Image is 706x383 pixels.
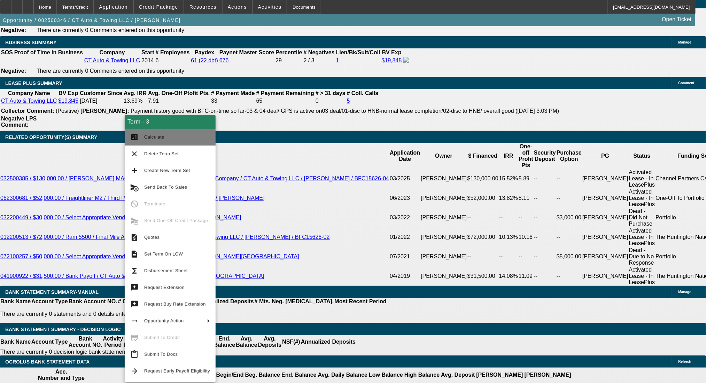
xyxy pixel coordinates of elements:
td: 10.16 [518,227,534,247]
td: $31,500.00 [467,266,499,286]
td: 07/2021 [389,247,420,266]
span: Delete Term Set [144,151,179,156]
th: Status [629,143,655,169]
th: Avg. Daily Balance [318,368,368,382]
th: Beg. Balance [123,335,145,349]
div: 2 / 3 [304,57,335,64]
b: # Employees [156,49,190,55]
th: [PERSON_NAME] [524,368,572,382]
div: Term - 3 [125,115,216,129]
th: Bank Account NO. [68,335,103,349]
td: Activated Lease - In LeasePlus [629,188,655,208]
th: Avg. Deposits [258,335,282,349]
td: 04/2019 [389,266,420,286]
td: -- [534,227,556,247]
th: PG [582,143,629,169]
td: -- [534,247,556,266]
td: -- [534,188,556,208]
span: Refresh [678,360,691,364]
b: BV Exp [382,49,402,55]
th: Purchase Option [556,143,582,169]
th: Avg. Balance [235,335,257,349]
td: [PERSON_NAME] [582,188,629,208]
a: $19,845 [382,57,402,63]
td: [PERSON_NAME] [421,266,467,286]
td: 5.89 [518,169,534,188]
mat-icon: add [130,166,139,175]
a: 1 [336,57,339,63]
td: $72,000.00 [467,227,499,247]
b: Paynet Master Score [219,49,274,55]
th: Low Balance [368,368,403,382]
th: Account Type [31,335,68,349]
th: Activity Period [103,335,124,349]
span: BANK STATEMENT SUMMARY-MANUAL [5,289,99,295]
td: Activated Lease - In LeasePlus [629,227,655,247]
th: Annualized Deposits [301,335,356,349]
mat-icon: description [130,250,139,258]
td: 15.52% [499,169,518,188]
b: Avg. One-Off Ptofit Pts. [148,90,210,96]
b: Start [141,49,154,55]
th: NSF(#) [282,335,301,349]
span: LEASE PLUS SUMMARY [5,80,62,86]
td: 33 [211,97,255,104]
span: Send Back To Sales [144,185,187,190]
mat-icon: try [130,283,139,292]
td: $130,000.00 [467,169,499,188]
button: Application [94,0,133,14]
a: Open Ticket [659,14,695,25]
td: [PERSON_NAME] [582,227,629,247]
a: 032500385 / $130,000.00 / [PERSON_NAME] MAG60 / [PERSON_NAME] Equipment Company / CT Auto & Towin... [0,175,389,181]
td: 0 [315,97,346,104]
button: Actions [223,0,252,14]
a: 041900922 / $31,500.00 / Bank Payoff / CT Auto & Towing LLC / [PERSON_NAME][GEOGRAPHIC_DATA] [0,273,264,279]
mat-icon: calculate [130,133,139,141]
th: Owner [421,143,467,169]
td: [PERSON_NAME] [421,208,467,227]
td: 03/2025 [389,169,420,188]
span: BUSINESS SUMMARY [5,40,56,45]
mat-icon: request_quote [130,233,139,242]
th: # Of Periods [118,298,151,305]
span: Calculate [144,134,164,140]
th: Period Begin/End [197,368,244,382]
span: Application [99,4,127,10]
b: [PERSON_NAME]: [80,108,129,114]
td: [PERSON_NAME] [582,208,629,227]
a: 072100257 / $50,000.00 / Select Appropriate Vendor / CT Auto & Towing LLC / [PERSON_NAME][GEOGRAP... [0,253,299,259]
th: Bank Account NO. [68,298,118,305]
button: Resources [184,0,222,14]
td: Dead - Did Not Purchase [629,208,655,227]
td: -- [556,266,582,286]
th: Annualized Deposits [199,298,254,305]
span: Payment history good with BFC-on-time so far-03 & 04 deal/ GPS is active on03 deal/01-disc to HNB... [131,108,559,114]
td: -- [499,247,518,266]
b: Collector Comment: [1,108,54,114]
a: $19,845 [58,98,78,104]
mat-icon: arrow_right_alt [130,317,139,325]
mat-icon: try [130,300,139,308]
th: Account Type [31,298,68,305]
span: Submit To Docs [144,352,178,357]
th: Security Deposit [534,143,556,169]
td: -- [499,208,518,227]
th: One-off Profit Pts [518,143,534,169]
mat-icon: cancel_schedule_send [130,183,139,191]
span: Bank Statement Summary - Decision Logic [5,327,121,332]
span: Set Term On LCW [144,251,183,257]
td: 8.11 [518,188,534,208]
td: -- [534,208,556,227]
td: -- [518,247,534,266]
td: [DATE] [79,97,123,104]
th: [PERSON_NAME] [476,368,523,382]
td: -- [467,208,499,227]
b: # > 31 days [316,90,346,96]
th: Avg. Deposit [441,368,475,382]
span: Create New Term Set [144,168,190,173]
b: Negative LPS Comment: [1,116,37,128]
a: CT Auto & Towing LLC [1,98,57,104]
mat-icon: clear [130,150,139,158]
span: Quotes [144,235,160,240]
td: 14.08% [499,266,518,286]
